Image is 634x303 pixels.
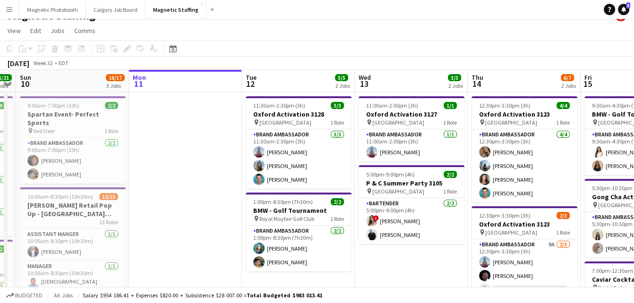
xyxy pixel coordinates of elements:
span: 16/17 [106,74,125,81]
span: [GEOGRAPHIC_DATA] [372,119,424,126]
span: Fri [584,73,592,82]
span: Royal Mayfair Golf Club [259,215,314,222]
app-card-role: Brand Ambassador4/412:30pm-3:30pm (3h)[PERSON_NAME][PERSON_NAME][PERSON_NAME][PERSON_NAME] [471,129,577,202]
h3: Oxford Activation 3127 [359,110,464,118]
span: Jobs [51,26,65,35]
app-card-role: Assistant Manger1/110:00am-8:30pm (10h30m)[PERSON_NAME] [20,229,126,261]
span: 1/1 [444,102,457,109]
app-card-role: Bartender2/25:00pm-9:00pm (4h)![PERSON_NAME][PERSON_NAME] [359,198,464,244]
span: 12:30pm-3:30pm (3h) [479,102,531,109]
span: Red Deer [34,127,55,135]
span: Wed [359,73,371,82]
span: All jobs [52,292,75,299]
a: Comms [70,25,99,37]
app-card-role: Brand Ambassador9A2/312:30pm-3:30pm (3h)[PERSON_NAME][PERSON_NAME] [471,239,577,299]
h3: BMW - Golf Tournament [246,206,351,215]
span: 5/5 [335,74,348,81]
span: Edit [30,26,41,35]
span: 12 [244,78,257,89]
h3: Oxford Activation 3123 [471,110,577,118]
span: 2/2 [331,198,344,205]
span: 1 Role [556,229,570,236]
div: 2 Jobs [561,82,576,89]
div: [DATE] [8,59,29,68]
span: 13 Roles [99,219,118,226]
h3: P & C Summer Party 3105 [359,179,464,187]
app-card-role: Brand Ambassador1/111:00am-2:00pm (3h)[PERSON_NAME] [359,129,464,161]
span: 12:30pm-3:30pm (3h) [479,212,531,219]
span: Comms [74,26,95,35]
span: 5 [626,2,630,8]
span: 6/7 [561,74,574,81]
div: Salary $954 186.41 + Expenses $820.00 + Subsistence $28 007.00 = [83,292,322,299]
div: EDT [59,59,69,67]
span: 11 [131,78,146,89]
span: 12/13 [99,193,118,200]
h3: [PERSON_NAME] Retail Pop Up - [GEOGRAPHIC_DATA] #3060 [20,201,126,218]
app-card-role: Brand Ambassador2/29:00am-7:00pm (10h)[PERSON_NAME][PERSON_NAME] [20,138,126,184]
span: [GEOGRAPHIC_DATA] [259,119,311,126]
span: 1 Role [443,119,457,126]
button: Budgeted [5,290,44,301]
h3: Spartan Event- Perfect Sports [20,110,126,127]
span: 1 Role [556,119,570,126]
span: Bridal Path [598,284,625,291]
span: 1 Role [330,119,344,126]
a: View [4,25,25,37]
button: Magnetic Photobooth [19,0,86,19]
span: 4/4 [557,102,570,109]
app-job-card: 5:00pm-9:00pm (4h)2/2P & C Summer Party 3105 [GEOGRAPHIC_DATA]1 RoleBartender2/25:00pm-9:00pm (4h... [359,165,464,244]
span: 11:30am-2:30pm (3h) [253,102,305,109]
span: Mon [133,73,146,82]
span: 9:00am-7:00pm (10h) [27,102,79,109]
span: Thu [471,73,483,82]
span: [GEOGRAPHIC_DATA] [485,229,537,236]
app-card-role: Manager1/110:00am-8:30pm (10h30m)[DEMOGRAPHIC_DATA][PERSON_NAME] [20,261,126,296]
span: 10:00am-8:30pm (10h30m) [27,193,93,200]
span: 1:00pm-8:30pm (7h30m) [253,198,313,205]
button: Magnetic Staffing [146,0,206,19]
span: 3/3 [331,102,344,109]
app-job-card: 1:00pm-8:30pm (7h30m)2/2BMW - Golf Tournament Royal Mayfair Golf Club1 RoleBrand Ambassador2/21:0... [246,193,351,271]
span: 15 [583,78,592,89]
div: 3 Jobs [106,82,124,89]
div: 2 Jobs [335,82,350,89]
span: 13 [357,78,371,89]
app-card-role: Brand Ambassador3/311:30am-2:30pm (3h)[PERSON_NAME][PERSON_NAME][PERSON_NAME] [246,129,351,189]
span: 2/2 [444,171,457,178]
app-card-role: Brand Ambassador2/21:00pm-8:30pm (7h30m)[PERSON_NAME][PERSON_NAME] [246,226,351,271]
a: Edit [26,25,45,37]
span: [GEOGRAPHIC_DATA] [372,188,424,195]
app-job-card: 11:30am-2:30pm (3h)3/3Oxford Activation 3128 [GEOGRAPHIC_DATA]1 RoleBrand Ambassador3/311:30am-2:... [246,96,351,189]
button: Calgary Job Board [86,0,146,19]
span: Budgeted [15,292,43,299]
h3: Oxford Activation 3128 [246,110,351,118]
span: Week 32 [31,59,55,67]
span: 1 Role [443,188,457,195]
div: 2 Jobs [448,82,463,89]
app-job-card: 9:00am-7:00pm (10h)2/2Spartan Event- Perfect Sports Red Deer1 RoleBrand Ambassador2/29:00am-7:00p... [20,96,126,184]
span: 10 [18,78,31,89]
span: 3/3 [448,74,461,81]
span: Total Budgeted $983 013.41 [247,292,322,299]
span: 5:00pm-9:00pm (4h) [366,171,415,178]
span: 1 Role [330,215,344,222]
span: ! [373,215,379,221]
app-job-card: 11:00am-2:00pm (3h)1/1Oxford Activation 3127 [GEOGRAPHIC_DATA]1 RoleBrand Ambassador1/111:00am-2:... [359,96,464,161]
app-job-card: 12:30pm-3:30pm (3h)2/3Oxford Activation 3123 [GEOGRAPHIC_DATA]1 RoleBrand Ambassador9A2/312:30pm-... [471,206,577,299]
span: 1 Role [104,127,118,135]
app-job-card: 12:30pm-3:30pm (3h)4/4Oxford Activation 3123 [GEOGRAPHIC_DATA]1 RoleBrand Ambassador4/412:30pm-3:... [471,96,577,202]
span: 11:00am-2:00pm (3h) [366,102,418,109]
span: Tue [246,73,257,82]
span: View [8,26,21,35]
span: [GEOGRAPHIC_DATA] [485,119,537,126]
span: 2/3 [557,212,570,219]
span: 2/2 [105,102,118,109]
